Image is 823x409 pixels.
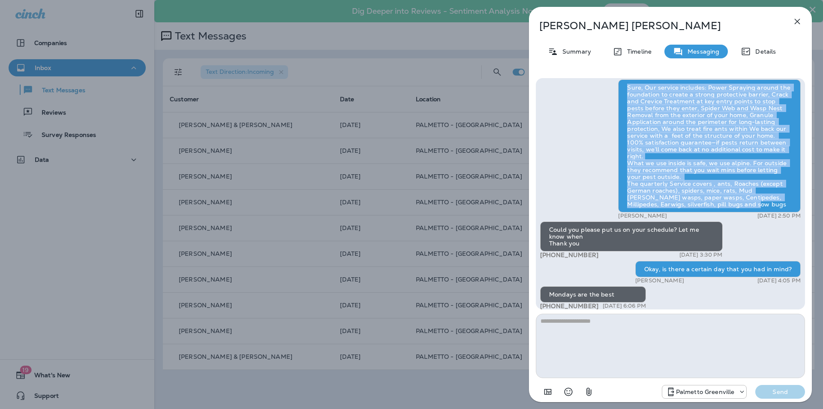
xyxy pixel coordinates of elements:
div: Sure, Our service includes: Power Spraying around the foundation to create a strong protective ba... [618,79,801,212]
p: [DATE] 2:50 PM [757,212,801,219]
button: Select an emoji [560,383,577,400]
div: Could you please put us on your schedule? Let me know when Thank you [540,221,723,251]
p: [PERSON_NAME] [635,277,684,284]
p: [DATE] 4:05 PM [757,277,801,284]
p: Messaging [683,48,719,55]
p: Palmetto Greenville [676,388,735,395]
div: Okay, is there a certain day that you had in mind? [635,261,801,277]
p: [PERSON_NAME] [618,212,667,219]
p: Details [751,48,776,55]
button: Add in a premade template [539,383,556,400]
p: [PERSON_NAME] [PERSON_NAME] [539,20,773,32]
div: +1 (864) 385-1074 [662,387,747,397]
p: [DATE] 6:06 PM [603,303,646,309]
span: [PHONE_NUMBER] [540,302,598,310]
p: [DATE] 3:30 PM [679,251,723,258]
p: Timeline [623,48,652,55]
div: Mondays are the best [540,286,646,303]
span: [PHONE_NUMBER] [540,251,598,259]
p: Summary [558,48,591,55]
